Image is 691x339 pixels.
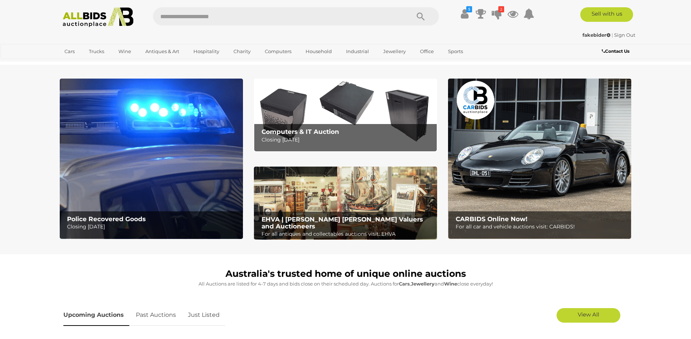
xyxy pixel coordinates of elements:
[254,167,437,240] a: EHVA | Evans Hastings Valuers and Auctioneers EHVA | [PERSON_NAME] [PERSON_NAME] Valuers and Auct...
[84,45,109,57] a: Trucks
[141,45,184,57] a: Antiques & Art
[63,304,129,326] a: Upcoming Auctions
[415,45,439,57] a: Office
[580,7,633,22] a: Sell with us
[456,215,527,223] b: CARBIDS Online Now!
[602,48,629,54] b: Contact Us
[254,79,437,152] a: Computers & IT Auction Computers & IT Auction Closing [DATE]
[498,6,504,12] i: 2
[403,7,439,25] button: Search
[578,311,599,318] span: View All
[60,45,79,57] a: Cars
[60,57,121,69] a: [GEOGRAPHIC_DATA]
[262,230,433,239] p: For all antiques and collectables auctions visit: EHVA
[456,222,627,231] p: For all car and vehicle auctions visit: CARBIDS!
[260,45,296,57] a: Computers
[341,45,374,57] a: Industrial
[602,47,631,55] a: Contact Us
[254,167,437,240] img: EHVA | Evans Hastings Valuers and Auctioneers
[444,281,457,287] strong: Wine
[612,32,613,38] span: |
[582,32,612,38] a: fakebider
[59,7,138,27] img: Allbids.com.au
[491,7,502,20] a: 2
[63,269,628,279] h1: Australia's trusted home of unique online auctions
[130,304,181,326] a: Past Auctions
[459,7,470,20] a: $
[254,79,437,152] img: Computers & IT Auction
[301,45,337,57] a: Household
[63,280,628,288] p: All Auctions are listed for 4-7 days and bids close on their scheduled day. Auctions for , and cl...
[114,45,136,57] a: Wine
[189,45,224,57] a: Hospitality
[557,308,620,323] a: View All
[262,135,433,144] p: Closing [DATE]
[229,45,255,57] a: Charity
[582,32,610,38] strong: fakebider
[60,79,243,239] a: Police Recovered Goods Police Recovered Goods Closing [DATE]
[182,304,225,326] a: Just Listed
[399,281,410,287] strong: Cars
[466,6,472,12] i: $
[448,79,631,239] img: CARBIDS Online Now!
[67,222,239,231] p: Closing [DATE]
[443,45,468,57] a: Sports
[262,216,423,230] b: EHVA | [PERSON_NAME] [PERSON_NAME] Valuers and Auctioneers
[614,32,635,38] a: Sign Out
[378,45,411,57] a: Jewellery
[411,281,435,287] strong: Jewellery
[448,79,631,239] a: CARBIDS Online Now! CARBIDS Online Now! For all car and vehicle auctions visit: CARBIDS!
[262,128,339,135] b: Computers & IT Auction
[67,215,146,223] b: Police Recovered Goods
[60,79,243,239] img: Police Recovered Goods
